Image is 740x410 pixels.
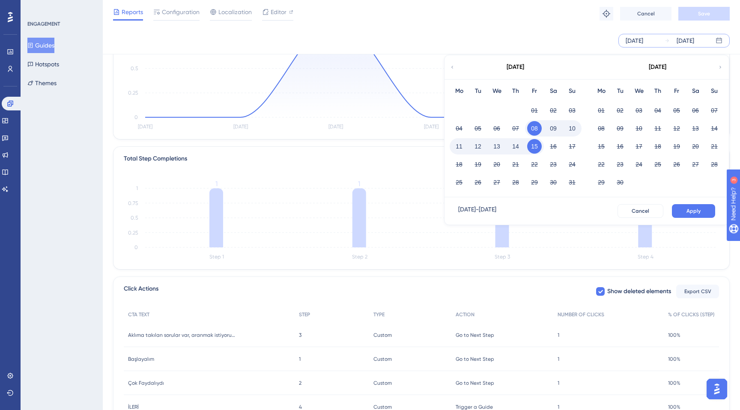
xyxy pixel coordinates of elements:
div: [DATE] [649,62,666,72]
div: Su [705,86,724,96]
span: 100% [668,332,680,339]
div: Fr [525,86,544,96]
span: Go to Next Step [456,380,494,386]
button: Cancel [620,7,671,21]
span: Reports [122,7,143,17]
button: 13 [688,121,703,136]
button: 31 [565,175,579,190]
button: Guides [27,38,54,53]
div: ENGAGEMENT [27,21,60,27]
button: 13 [489,139,504,154]
button: 03 [632,103,646,118]
div: Sa [686,86,705,96]
span: Custom [373,356,392,362]
div: Su [563,86,582,96]
tspan: 0 [134,244,138,250]
span: Go to Next Step [456,356,494,362]
button: 24 [632,157,646,172]
button: 23 [546,157,561,172]
button: 07 [707,103,722,118]
span: 1 [299,356,301,362]
button: 19 [669,139,684,154]
span: Click Actions [124,284,158,299]
span: Çok Faydalıydı [128,380,164,386]
button: 10 [632,121,646,136]
button: 22 [527,157,542,172]
span: ACTION [456,311,474,318]
button: Themes [27,75,57,91]
button: 25 [650,157,665,172]
tspan: Step 3 [495,254,510,260]
span: 3 [299,332,301,339]
div: Total Step Completions [124,154,187,164]
button: 02 [546,103,561,118]
button: 01 [594,103,609,118]
button: Save [678,7,730,21]
span: Go to Next Step [456,332,494,339]
span: NUMBER OF CLICKS [558,311,604,318]
button: 24 [565,157,579,172]
button: 18 [452,157,466,172]
button: 06 [688,103,703,118]
span: Show deleted elements [607,286,671,297]
span: Custom [373,332,392,339]
div: [DATE] [507,62,524,72]
span: Editor [271,7,286,17]
span: % OF CLICKS (STEP) [668,311,715,318]
button: 21 [707,139,722,154]
button: 09 [613,121,627,136]
button: 11 [650,121,665,136]
span: Cancel [637,10,655,17]
button: 09 [546,121,561,136]
span: STEP [299,311,310,318]
span: Başlayalım [128,356,154,362]
button: 01 [527,103,542,118]
tspan: [DATE] [328,124,343,130]
button: 29 [527,175,542,190]
button: 20 [688,139,703,154]
button: 30 [546,175,561,190]
span: Custom [373,380,392,386]
tspan: 1 [136,185,138,191]
div: [DATE] - [DATE] [458,204,496,218]
button: 21 [508,157,523,172]
tspan: 0 [134,114,138,120]
button: 08 [527,121,542,136]
button: 06 [489,121,504,136]
button: 28 [508,175,523,190]
span: TYPE [373,311,385,318]
button: 14 [707,121,722,136]
span: Localization [218,7,252,17]
span: 100% [668,356,680,362]
button: 27 [489,175,504,190]
button: 17 [565,139,579,154]
tspan: 0.25 [128,230,138,236]
button: 14 [508,139,523,154]
span: 1 [558,380,559,386]
button: 20 [489,157,504,172]
button: 07 [508,121,523,136]
tspan: [DATE] [138,124,152,130]
tspan: Step 2 [352,254,367,260]
button: 15 [527,139,542,154]
button: 18 [650,139,665,154]
span: Aklıma takılan sorular var, aranmak istiyorum. [128,332,235,339]
button: 17 [632,139,646,154]
div: Mo [450,86,468,96]
div: We [487,86,506,96]
button: 30 [613,175,627,190]
tspan: 1 [358,180,360,188]
div: Mo [592,86,611,96]
button: Cancel [618,204,663,218]
button: 27 [688,157,703,172]
tspan: 0.5 [131,65,138,71]
button: 08 [594,121,609,136]
div: Th [648,86,667,96]
button: 26 [669,157,684,172]
tspan: 1 [215,180,218,188]
button: 15 [594,139,609,154]
button: Export CSV [676,285,719,298]
div: Th [506,86,525,96]
div: [DATE] [626,36,643,46]
button: 05 [669,103,684,118]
